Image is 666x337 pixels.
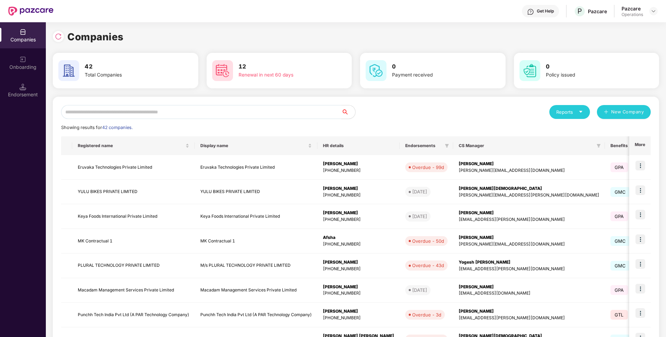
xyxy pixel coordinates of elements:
[239,71,326,79] div: Renewal in next 60 days
[200,143,307,149] span: Display name
[577,7,582,15] span: P
[195,303,317,327] td: Punchh Tech India Pvt Ltd (A PAR Technology Company)
[445,144,449,148] span: filter
[67,29,124,45] h1: Companies
[519,60,540,81] img: svg+xml;base64,PHN2ZyB4bWxucz0iaHR0cDovL3d3dy53My5vcmcvMjAwMC9zdmciIHdpZHRoPSI2MCIgaGVpZ2h0PSI2MC...
[323,259,394,266] div: [PERSON_NAME]
[622,12,643,17] div: Operations
[459,161,599,167] div: [PERSON_NAME]
[323,308,394,315] div: [PERSON_NAME]
[8,7,53,16] img: New Pazcare Logo
[546,62,633,71] h3: 0
[72,204,195,229] td: Keya Foods International Private Limited
[195,278,317,303] td: Macadam Management Services Private Limited
[102,125,133,130] span: 42 companies.
[392,62,480,71] h3: 0
[635,161,645,170] img: icon
[412,164,444,171] div: Overdue - 99d
[72,254,195,278] td: PLURAL TECHNOLOGY PRIVATE LIMITED
[317,136,400,155] th: HR details
[595,142,602,150] span: filter
[323,192,394,199] div: [PHONE_NUMBER]
[341,105,356,119] button: search
[195,204,317,229] td: Keya Foods International Private Limited
[412,287,427,294] div: [DATE]
[611,109,644,115] span: New Company
[323,210,394,216] div: [PERSON_NAME]
[597,105,651,119] button: plusNew Company
[459,216,599,223] div: [EMAIL_ADDRESS][PERSON_NAME][DOMAIN_NAME]
[610,285,628,295] span: GPA
[459,266,599,272] div: [EMAIL_ADDRESS][PERSON_NAME][DOMAIN_NAME]
[610,310,628,320] span: GTL
[55,33,62,40] img: svg+xml;base64,PHN2ZyBpZD0iUmVsb2FkLTMyeDMyIiB4bWxucz0iaHR0cDovL3d3dy53My5vcmcvMjAwMC9zdmciIHdpZH...
[412,188,427,195] div: [DATE]
[323,216,394,223] div: [PHONE_NUMBER]
[459,185,599,192] div: [PERSON_NAME][DEMOGRAPHIC_DATA]
[323,234,394,241] div: Afsha
[459,167,599,174] div: [PERSON_NAME][EMAIL_ADDRESS][DOMAIN_NAME]
[459,210,599,216] div: [PERSON_NAME]
[239,62,326,71] h3: 12
[629,136,651,155] th: More
[635,284,645,294] img: icon
[635,234,645,244] img: icon
[72,303,195,327] td: Punchh Tech India Pvt Ltd (A PAR Technology Company)
[323,161,394,167] div: [PERSON_NAME]
[195,155,317,180] td: Eruvaka Technologies Private Limited
[546,71,633,79] div: Policy issued
[195,254,317,278] td: M/s PLURAL TECHNOLOGY PRIVATE LIMITED
[597,144,601,148] span: filter
[459,315,599,321] div: [EMAIL_ADDRESS][PERSON_NAME][DOMAIN_NAME]
[195,180,317,204] td: YULU BIKES PRIVATE LIMITED
[72,229,195,254] td: MK Contractual 1
[323,284,394,290] div: [PERSON_NAME]
[61,125,133,130] span: Showing results for
[635,259,645,269] img: icon
[459,143,594,149] span: CS Manager
[610,236,630,246] span: GMC
[459,241,599,248] div: [PERSON_NAME][EMAIL_ADDRESS][DOMAIN_NAME]
[459,284,599,290] div: [PERSON_NAME]
[323,315,394,321] div: [PHONE_NUMBER]
[556,109,583,115] div: Reports
[212,60,233,81] img: svg+xml;base64,PHN2ZyB4bWxucz0iaHR0cDovL3d3dy53My5vcmcvMjAwMC9zdmciIHdpZHRoPSI2MCIgaGVpZ2h0PSI2MC...
[527,8,534,15] img: svg+xml;base64,PHN2ZyBpZD0iSGVscC0zMngzMiIgeG1sbnM9Imh0dHA6Ly93d3cudzMub3JnLzIwMDAvc3ZnIiB3aWR0aD...
[459,234,599,241] div: [PERSON_NAME]
[78,143,184,149] span: Registered name
[635,185,645,195] img: icon
[459,308,599,315] div: [PERSON_NAME]
[610,261,630,271] span: GMC
[459,259,599,266] div: Yogesh [PERSON_NAME]
[392,71,480,79] div: Payment received
[588,8,607,15] div: Pazcare
[635,308,645,318] img: icon
[635,210,645,219] img: icon
[610,211,628,221] span: GPA
[412,311,441,318] div: Overdue - 3d
[443,142,450,150] span: filter
[610,162,628,172] span: GPA
[323,290,394,297] div: [PHONE_NUMBER]
[58,60,79,81] img: svg+xml;base64,PHN2ZyB4bWxucz0iaHR0cDovL3d3dy53My5vcmcvMjAwMC9zdmciIHdpZHRoPSI2MCIgaGVpZ2h0PSI2MC...
[85,71,172,79] div: Total Companies
[412,238,444,244] div: Overdue - 50d
[323,266,394,272] div: [PHONE_NUMBER]
[19,56,26,63] img: svg+xml;base64,PHN2ZyB3aWR0aD0iMjAiIGhlaWdodD0iMjAiIHZpZXdCb3g9IjAgMCAyMCAyMCIgZmlsbD0ibm9uZSIgeG...
[195,136,317,155] th: Display name
[459,290,599,297] div: [EMAIL_ADDRESS][DOMAIN_NAME]
[72,155,195,180] td: Eruvaka Technologies Private Limited
[405,143,442,149] span: Endorsements
[412,213,427,220] div: [DATE]
[323,167,394,174] div: [PHONE_NUMBER]
[19,83,26,90] img: svg+xml;base64,PHN2ZyB3aWR0aD0iMTQuNSIgaGVpZ2h0PSIxNC41IiB2aWV3Qm94PSIwIDAgMTYgMTYiIGZpbGw9Im5vbm...
[366,60,386,81] img: svg+xml;base64,PHN2ZyB4bWxucz0iaHR0cDovL3d3dy53My5vcmcvMjAwMC9zdmciIHdpZHRoPSI2MCIgaGVpZ2h0PSI2MC...
[323,185,394,192] div: [PERSON_NAME]
[412,262,444,269] div: Overdue - 43d
[622,5,643,12] div: Pazcare
[459,192,599,199] div: [PERSON_NAME][EMAIL_ADDRESS][PERSON_NAME][DOMAIN_NAME]
[85,62,172,71] h3: 42
[610,187,630,197] span: GMC
[72,136,195,155] th: Registered name
[341,109,355,115] span: search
